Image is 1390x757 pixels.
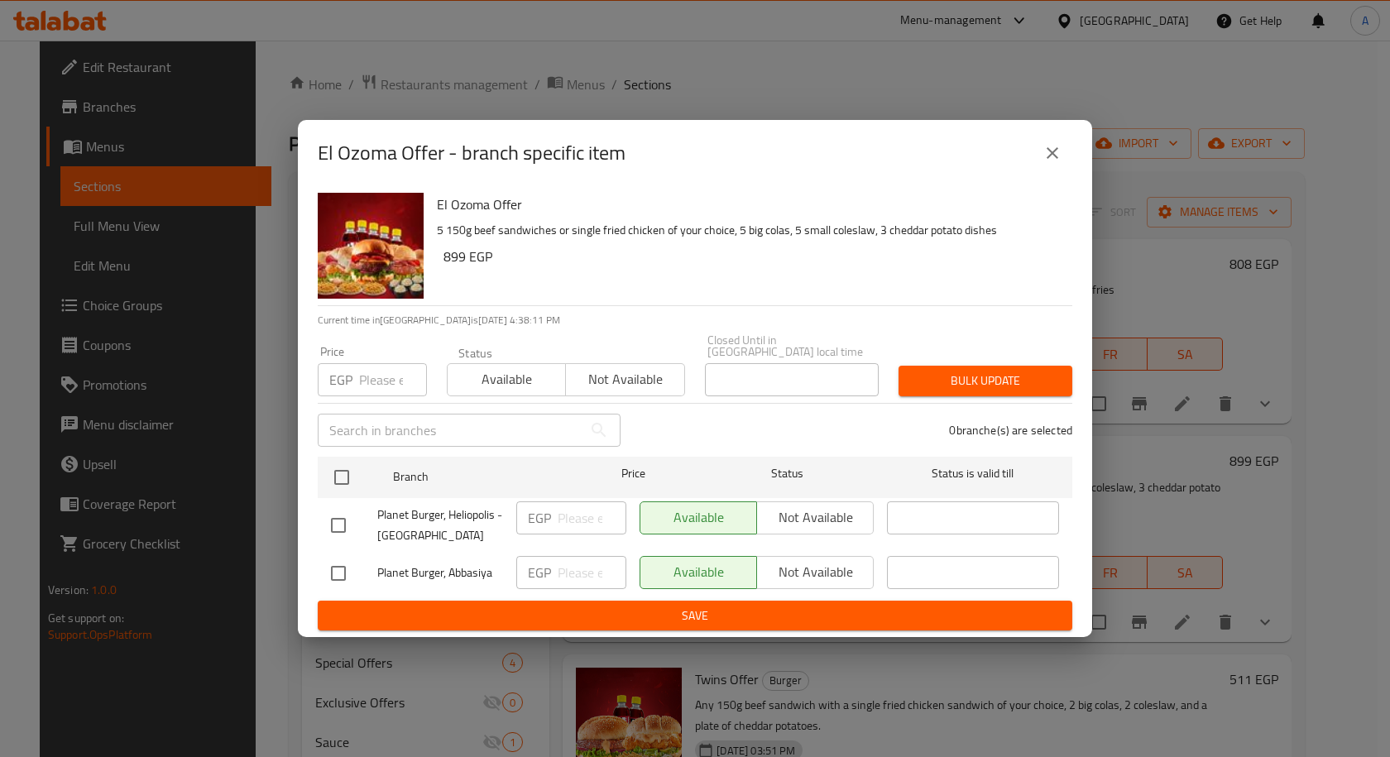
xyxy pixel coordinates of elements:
span: Planet Burger, Heliopolis - [GEOGRAPHIC_DATA] [377,505,503,546]
input: Please enter price [359,363,427,396]
input: Search in branches [318,414,582,447]
h6: El Ozoma Offer [437,193,1059,216]
p: EGP [329,370,352,390]
input: Please enter price [558,556,626,589]
p: EGP [528,563,551,582]
span: Save [331,606,1059,626]
span: Status is valid till [887,463,1059,484]
span: Price [578,463,688,484]
p: 0 branche(s) are selected [949,422,1072,438]
p: Current time in [GEOGRAPHIC_DATA] is [DATE] 4:38:11 PM [318,313,1072,328]
span: Branch [393,467,565,487]
span: Planet Burger, Abbasiya [377,563,503,583]
button: Bulk update [899,366,1072,396]
p: 5 150g beef sandwiches or single fried chicken of your choice, 5 big colas, 5 small coleslaw, 3 c... [437,220,1059,241]
button: close [1033,133,1072,173]
button: Available [447,363,566,396]
span: Status [702,463,874,484]
p: EGP [528,508,551,528]
img: El Ozoma Offer [318,193,424,299]
span: Not available [573,367,678,391]
input: Please enter price [558,501,626,534]
button: Not available [565,363,684,396]
span: Available [454,367,559,391]
h2: El Ozoma Offer - branch specific item [318,140,625,166]
span: Bulk update [912,371,1059,391]
h6: 899 EGP [443,245,1059,268]
button: Save [318,601,1072,631]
